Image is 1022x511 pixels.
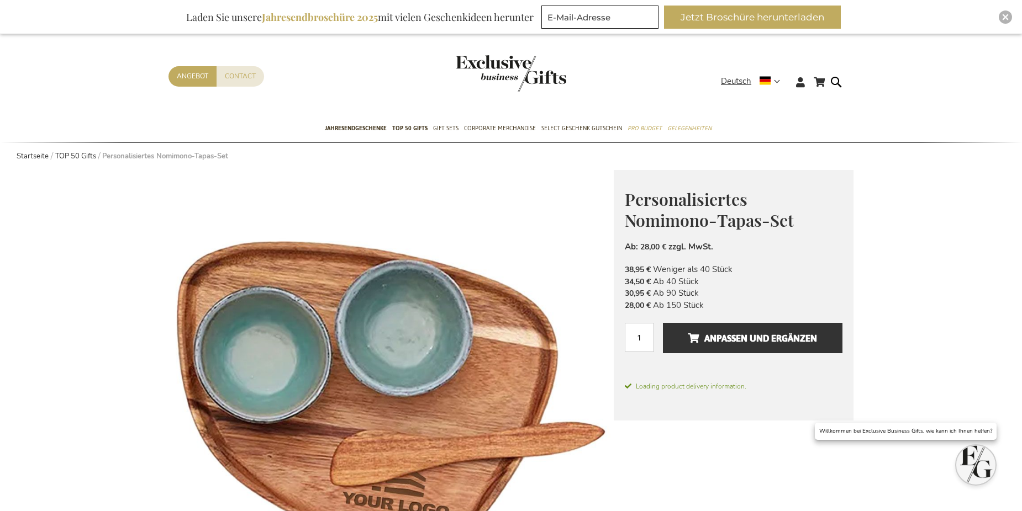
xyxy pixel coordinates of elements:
li: Ab 40 Stück [625,276,842,288]
li: Ab 90 Stück [625,288,842,299]
form: marketing offers and promotions [541,6,662,32]
span: Gelegenheiten [667,123,712,134]
strong: Personalisiertes Nomimono-Tapas-Set [102,151,228,161]
a: TOP 50 Gifts [55,151,96,161]
li: Ab 150 Stück [625,300,842,311]
span: 28,00 € [625,300,651,311]
a: Angebot [168,66,217,87]
input: Menge [625,323,654,352]
span: 28,00 € [640,242,666,252]
li: Weniger als 40 Stück [625,264,842,275]
button: Jetzt Broschüre herunterladen [664,6,841,29]
div: Deutsch [721,75,787,88]
span: Anpassen und ergänzen [688,329,817,347]
span: Ab: [625,241,638,252]
span: 38,95 € [625,264,651,275]
b: Jahresendbroschüre 2025 [262,10,378,24]
span: Gift Sets [433,123,459,134]
span: 30,95 € [625,288,651,299]
img: Exclusive Business gifts logo [456,55,566,92]
div: Close [999,10,1012,24]
a: Startseite [17,151,49,161]
span: Corporate Merchandise [464,123,536,134]
span: TOP 50 Gifts [392,123,428,134]
span: zzgl. MwSt. [668,241,713,252]
span: Pro Budget [628,123,662,134]
span: 34,50 € [625,276,651,287]
button: Anpassen und ergänzen [663,323,842,353]
a: store logo [456,55,511,92]
div: Laden Sie unsere mit vielen Geschenkideen herunter [181,6,539,29]
input: E-Mail-Adresse [541,6,658,29]
img: Close [1002,14,1009,20]
span: Deutsch [721,75,751,88]
span: Loading product delivery information. [625,381,842,391]
span: Jahresendgeschenke [325,123,387,134]
span: Select Geschenk Gutschein [541,123,622,134]
a: Contact [217,66,264,87]
span: Personalisiertes Nomimono-Tapas-Set [625,188,794,232]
